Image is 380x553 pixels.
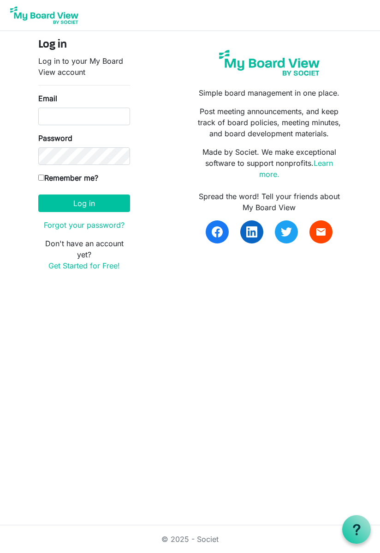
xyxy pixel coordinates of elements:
[38,133,72,144] label: Password
[215,46,324,80] img: my-board-view-societ.svg
[44,220,125,230] a: Forgot your password?
[38,55,130,78] p: Log in to your My Board View account
[38,175,44,181] input: Remember me?
[48,261,120,270] a: Get Started for Free!
[309,220,332,243] a: email
[212,226,223,237] img: facebook.svg
[38,93,57,104] label: Email
[259,158,333,179] a: Learn more.
[197,106,342,139] p: Post meeting announcements, and keep track of board policies, meeting minutes, and board developm...
[197,146,342,180] p: Made by Societ. We make exceptional software to support nonprofits.
[38,194,130,212] button: Log in
[281,226,292,237] img: twitter.svg
[197,191,342,213] div: Spread the word! Tell your friends about My Board View
[7,4,81,27] img: My Board View Logo
[38,172,98,183] label: Remember me?
[246,226,257,237] img: linkedin.svg
[315,226,327,237] span: email
[38,238,130,271] p: Don't have an account yet?
[38,38,130,52] h4: Log in
[197,87,342,98] p: Simple board management in one place.
[161,535,219,544] a: © 2025 - Societ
